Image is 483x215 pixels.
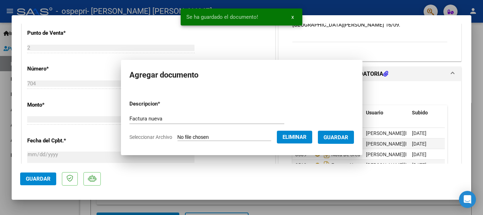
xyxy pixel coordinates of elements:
[27,101,100,109] p: Monto
[412,110,428,115] span: Subido
[313,152,366,157] span: Nota De Credito
[291,14,294,20] span: x
[27,65,100,73] p: Número
[129,100,197,108] p: Descripcion
[412,162,426,168] span: [DATE]
[26,176,51,182] span: Guardar
[444,105,480,120] datatable-header-cell: Acción
[186,13,258,21] span: Se ha guardado el documento!
[318,131,354,144] button: Guardar
[459,191,476,208] div: Open Intercom Messenger
[412,141,426,147] span: [DATE]
[412,130,426,136] span: [DATE]
[283,134,307,140] span: Eliminar
[20,172,56,185] button: Guardar
[412,152,426,157] span: [DATE]
[27,137,100,145] p: Fecha del Cpbt.
[279,67,461,81] mat-expansion-panel-header: DOCUMENTACIÓN RESPALDATORIA
[27,29,100,37] p: Punto de Venta
[129,134,172,140] span: Seleccionar Archivo
[409,105,444,120] datatable-header-cell: Subido
[277,131,312,143] button: Eliminar
[366,110,383,115] span: Usuario
[295,162,309,168] span: 35100
[324,134,348,141] span: Guardar
[313,162,364,168] span: Factura Nueva
[129,68,354,82] h2: Agregar documento
[363,105,409,120] datatable-header-cell: Usuario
